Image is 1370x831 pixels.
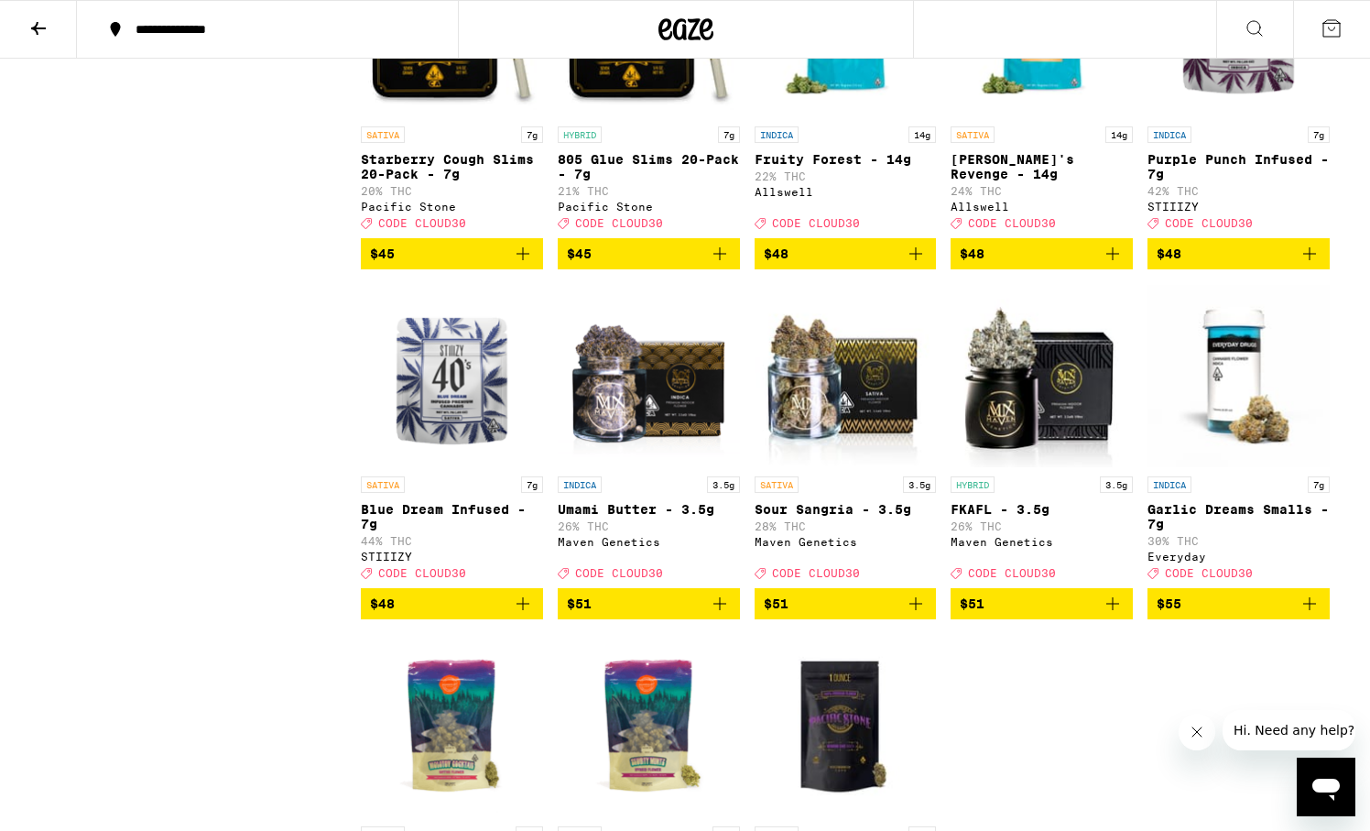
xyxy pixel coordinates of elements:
[361,535,543,547] p: 44% THC
[558,502,740,517] p: Umami Butter - 3.5g
[1223,710,1355,750] iframe: Message from company
[1147,201,1330,213] div: STIIIZY
[361,201,543,213] div: Pacific Stone
[1147,551,1330,563] div: Everyday
[772,567,860,579] span: CODE CLOUD30
[361,185,543,197] p: 20% THC
[558,185,740,197] p: 21% THC
[558,536,740,548] div: Maven Genetics
[521,476,543,493] p: 7g
[361,634,543,817] img: Humboldt Farms - Molotov Cocktail - 28g
[361,551,543,563] div: STIIIZY
[1165,567,1253,579] span: CODE CLOUD30
[951,284,1133,588] a: Open page for FKAFL - 3.5g from Maven Genetics
[361,284,543,467] img: STIIIZY - Blue Dream Infused - 7g
[1147,284,1330,467] img: Everyday - Garlic Dreams Smalls - 7g
[951,536,1133,548] div: Maven Genetics
[567,246,592,261] span: $45
[718,126,740,143] p: 7g
[370,596,395,611] span: $48
[951,520,1133,532] p: 26% THC
[755,170,937,182] p: 22% THC
[558,201,740,213] div: Pacific Stone
[951,126,995,143] p: SATIVA
[1147,185,1330,197] p: 42% THC
[1100,476,1133,493] p: 3.5g
[1147,126,1191,143] p: INDICA
[755,536,937,548] div: Maven Genetics
[755,588,937,619] button: Add to bag
[1157,246,1181,261] span: $48
[951,476,995,493] p: HYBRID
[361,152,543,181] p: Starberry Cough Slims 20-Pack - 7g
[567,596,592,611] span: $51
[755,634,937,817] img: Pacific Stone - Wedding Cake - 28g
[1105,126,1133,143] p: 14g
[361,126,405,143] p: SATIVA
[755,502,937,517] p: Sour Sangria - 3.5g
[1297,758,1355,816] iframe: Button to launch messaging window
[1147,152,1330,181] p: Purple Punch Infused - 7g
[951,502,1133,517] p: FKAFL - 3.5g
[378,567,466,579] span: CODE CLOUD30
[1147,502,1330,531] p: Garlic Dreams Smalls - 7g
[378,217,466,229] span: CODE CLOUD30
[951,201,1133,213] div: Allswell
[1147,476,1191,493] p: INDICA
[558,284,740,588] a: Open page for Umami Butter - 3.5g from Maven Genetics
[558,126,602,143] p: HYBRID
[951,238,1133,269] button: Add to bag
[558,520,740,532] p: 26% THC
[755,476,799,493] p: SATIVA
[1165,217,1253,229] span: CODE CLOUD30
[755,284,937,588] a: Open page for Sour Sangria - 3.5g from Maven Genetics
[361,588,543,619] button: Add to bag
[558,238,740,269] button: Add to bag
[361,284,543,588] a: Open page for Blue Dream Infused - 7g from STIIIZY
[951,588,1133,619] button: Add to bag
[1308,126,1330,143] p: 7g
[968,217,1056,229] span: CODE CLOUD30
[951,152,1133,181] p: [PERSON_NAME]'s Revenge - 14g
[755,238,937,269] button: Add to bag
[755,520,937,532] p: 28% THC
[908,126,936,143] p: 14g
[764,596,788,611] span: $51
[370,246,395,261] span: $45
[755,284,937,467] img: Maven Genetics - Sour Sangria - 3.5g
[755,126,799,143] p: INDICA
[558,476,602,493] p: INDICA
[951,185,1133,197] p: 24% THC
[575,567,663,579] span: CODE CLOUD30
[755,152,937,167] p: Fruity Forest - 14g
[1147,535,1330,547] p: 30% THC
[951,284,1133,467] img: Maven Genetics - FKAFL - 3.5g
[361,238,543,269] button: Add to bag
[1147,284,1330,588] a: Open page for Garlic Dreams Smalls - 7g from Everyday
[558,588,740,619] button: Add to bag
[755,186,937,198] div: Allswell
[968,567,1056,579] span: CODE CLOUD30
[575,217,663,229] span: CODE CLOUD30
[1179,714,1215,750] iframe: Close message
[707,476,740,493] p: 3.5g
[960,246,984,261] span: $48
[558,284,740,467] img: Maven Genetics - Umami Butter - 3.5g
[558,152,740,181] p: 805 Glue Slims 20-Pack - 7g
[1147,588,1330,619] button: Add to bag
[558,634,740,817] img: Humboldt Farms - Slurty Mintz - 28g
[764,246,788,261] span: $48
[1157,596,1181,611] span: $55
[361,502,543,531] p: Blue Dream Infused - 7g
[772,217,860,229] span: CODE CLOUD30
[1147,238,1330,269] button: Add to bag
[903,476,936,493] p: 3.5g
[361,476,405,493] p: SATIVA
[960,596,984,611] span: $51
[1308,476,1330,493] p: 7g
[521,126,543,143] p: 7g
